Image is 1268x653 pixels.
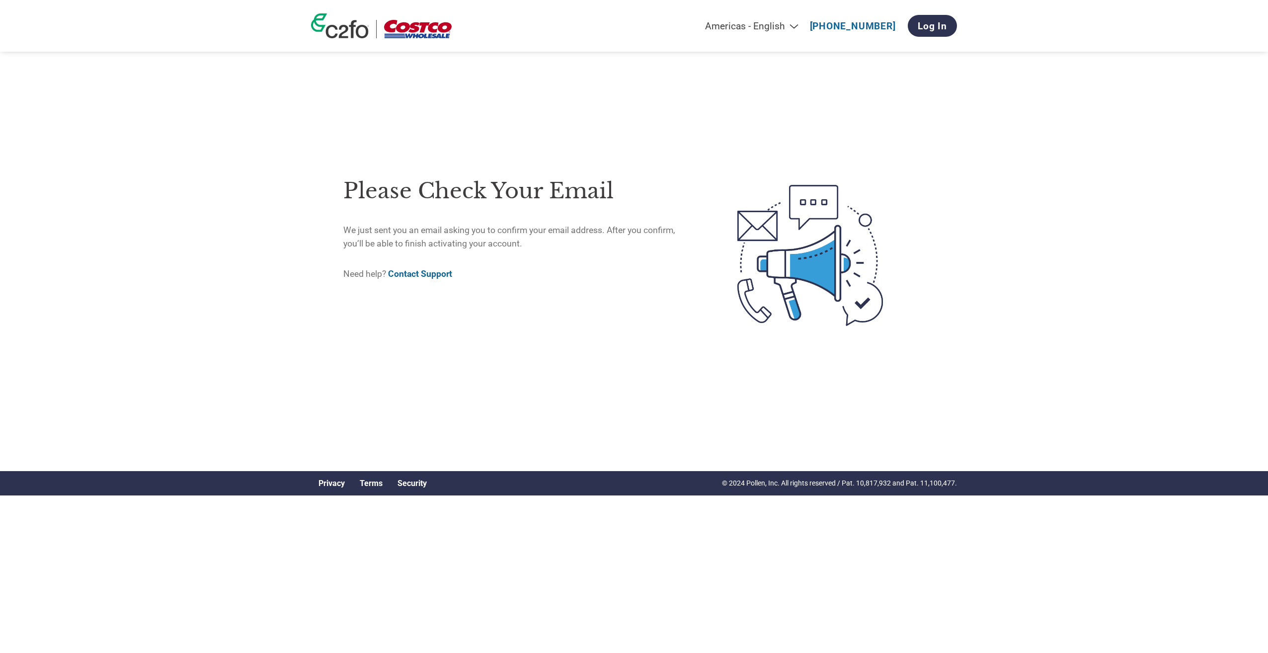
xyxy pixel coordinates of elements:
[343,267,696,280] p: Need help?
[696,167,925,344] img: open-email
[722,478,957,489] p: © 2024 Pollen, Inc. All rights reserved / Pat. 10,817,932 and Pat. 11,100,477.
[810,20,896,32] a: [PHONE_NUMBER]
[318,479,345,488] a: Privacy
[360,479,383,488] a: Terms
[384,20,452,38] img: Costco
[388,269,452,279] a: Contact Support
[908,15,957,37] a: Log In
[343,175,696,207] h1: Please check your email
[343,224,696,250] p: We just sent you an email asking you to confirm your email address. After you confirm, you’ll be ...
[397,479,427,488] a: Security
[311,13,369,38] img: c2fo logo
